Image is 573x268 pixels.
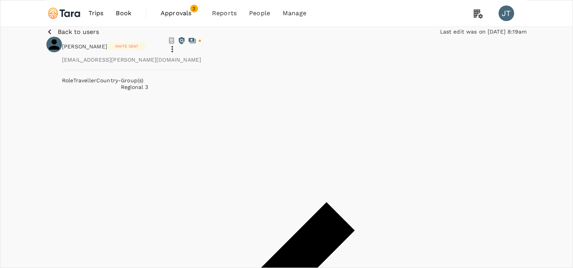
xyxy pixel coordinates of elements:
p: Last edit was on [DATE] 8:19am [440,28,527,35]
span: Book [116,9,131,18]
span: Country [96,77,118,83]
span: Regional 3 [121,84,148,91]
span: Trips [88,9,104,18]
div: JT [499,5,514,21]
span: [EMAIL_ADDRESS][PERSON_NAME][DOMAIN_NAME] [62,57,201,63]
span: Traveller [73,77,96,83]
span: - [118,77,121,83]
img: Tara Climate Ltd [46,5,82,22]
span: Approvals [161,9,200,18]
span: Role [62,77,73,83]
span: Reports [212,9,237,18]
span: People [249,9,270,18]
span: 2 [190,5,198,12]
p: Back to users [58,27,99,37]
span: Group(s) [121,77,143,83]
p: Invite sent [115,43,139,49]
span: [PERSON_NAME] [62,43,107,50]
span: Manage [283,9,306,18]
